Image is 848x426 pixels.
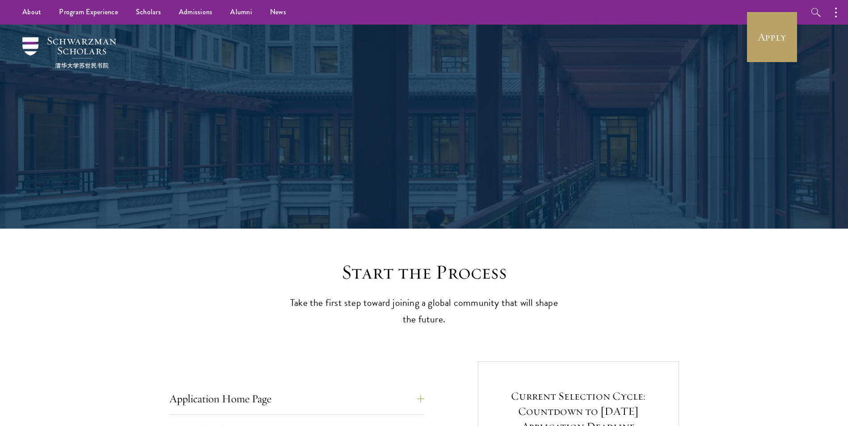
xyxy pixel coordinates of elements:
img: Schwarzman Scholars [22,37,116,68]
button: Application Home Page [169,388,424,409]
h2: Start the Process [286,260,563,285]
a: Apply [747,12,797,62]
p: Take the first step toward joining a global community that will shape the future. [286,295,563,328]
